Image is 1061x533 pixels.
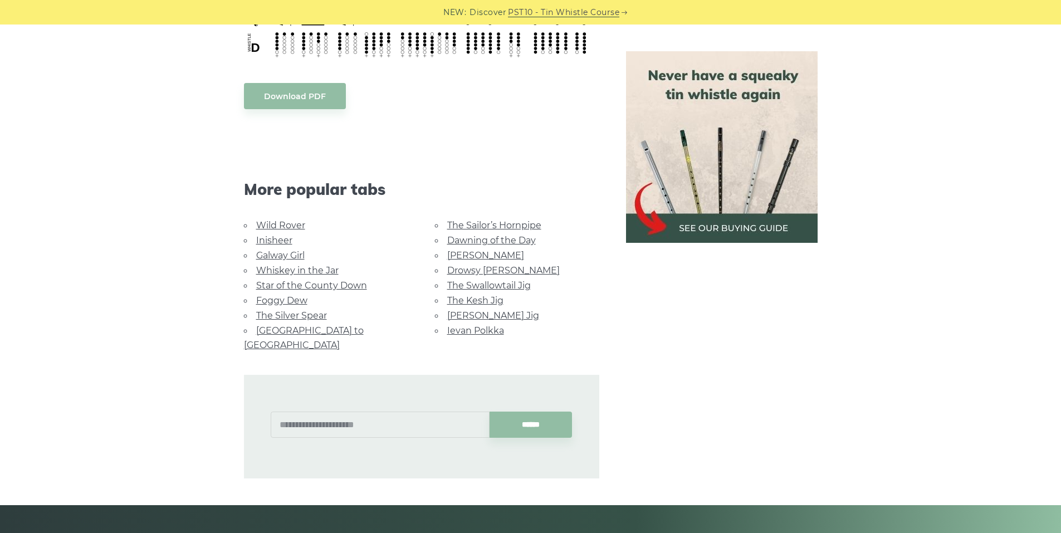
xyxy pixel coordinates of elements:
a: The Kesh Jig [447,295,503,306]
a: [PERSON_NAME] [447,250,524,261]
a: PST10 - Tin Whistle Course [508,6,619,19]
a: Ievan Polkka [447,325,504,336]
a: Galway Girl [256,250,305,261]
a: Foggy Dew [256,295,307,306]
a: Drowsy [PERSON_NAME] [447,265,560,276]
a: [PERSON_NAME] Jig [447,310,539,321]
a: [GEOGRAPHIC_DATA] to [GEOGRAPHIC_DATA] [244,325,364,350]
span: NEW: [443,6,466,19]
a: The Silver Spear [256,310,327,321]
a: Dawning of the Day [447,235,536,246]
img: tin whistle buying guide [626,51,818,243]
span: More popular tabs [244,180,599,199]
a: The Sailor’s Hornpipe [447,220,541,231]
a: The Swallowtail Jig [447,280,531,291]
a: Star of the County Down [256,280,367,291]
a: Download PDF [244,83,346,109]
a: Inisheer [256,235,292,246]
a: Wild Rover [256,220,305,231]
a: Whiskey in the Jar [256,265,339,276]
span: Discover [470,6,506,19]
